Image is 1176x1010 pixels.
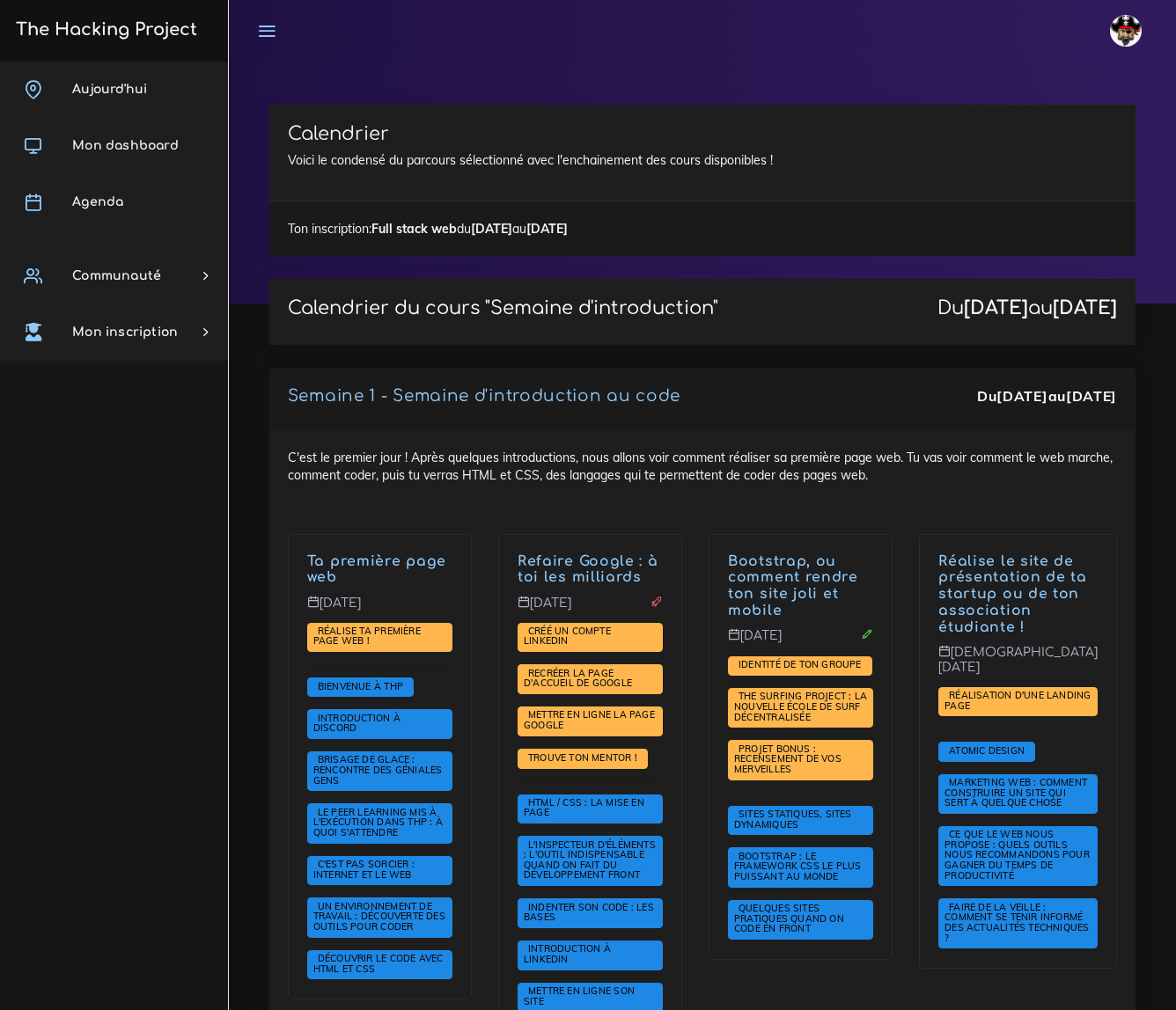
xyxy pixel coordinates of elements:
[307,677,414,697] span: Salut à toi et bienvenue à The Hacking Project. Que tu sois avec nous pour 3 semaines, 12 semaine...
[734,743,842,776] a: PROJET BONUS : recensement de vos merveilles
[728,553,873,619] p: Après avoir vu comment faire ses première pages, nous allons te montrer Bootstrap, un puissant fr...
[313,713,401,736] a: Introduction à Discord
[1110,15,1142,47] img: avatar
[524,984,635,1007] span: Mettre en ligne son site
[734,690,867,722] span: The Surfing Project : la nouvelle école de surf décentralisée
[728,847,873,887] span: Tu vas voir comment faire marcher Bootstrap, le framework CSS le plus populaire au monde qui te p...
[524,751,642,764] span: Trouve ton mentor !
[518,553,663,587] p: C'est l'heure de ton premier véritable projet ! Tu vas recréer la très célèbre page d'accueil de ...
[938,774,1098,814] span: Marketing web : comment construire un site qui sert à quelque chose
[307,751,452,791] span: THP est avant tout un aventure humaine avec des rencontres. Avant de commencer nous allons te dem...
[944,829,1090,882] a: Ce que le web nous propose : quels outils nous recommandons pour gagner du temps de productivité
[313,901,445,933] a: Un environnement de travail : découverte des outils pour coder
[288,123,1117,145] h3: Calendrier
[518,898,663,928] span: Pourquoi et comment indenter son code ? Nous allons te montrer les astuces pour avoir du code lis...
[938,553,1098,636] p: Et voilà ! Nous te donnerons les astuces marketing pour bien savoir vendre un concept ou une idée...
[72,195,123,209] span: Agenda
[72,269,161,282] span: Communauté
[471,221,512,237] strong: [DATE]
[307,553,446,586] a: Ta première page web
[734,658,866,670] span: Identité de ton groupe
[944,689,1091,712] span: Réalisation d'une landing page
[524,901,654,924] a: Indenter son code : les bases
[307,623,452,653] span: Dans ce projet, nous te demanderons de coder ta première page web. Ce sera l'occasion d'appliquer...
[313,753,443,786] span: Brisage de glace : rencontre des géniales gens
[728,806,873,836] span: Nous allons voir la différence entre ces deux types de sites
[1053,297,1117,318] strong: [DATE]
[734,903,844,935] a: Quelques sites pratiques quand on code en front
[307,950,452,980] span: HTML et CSS permettent de réaliser une page web. Nous allons te montrer les bases qui te permettr...
[313,625,421,648] span: Réalise ta première page web !
[938,687,1098,717] span: Le projet de toute une semaine ! Tu vas réaliser la page de présentation d'une organisation de to...
[728,628,873,656] p: [DATE]
[518,623,663,653] span: Dans ce projet, tu vas mettre en place un compte LinkedIn et le préparer pour ta future vie.
[518,706,663,736] span: Utilise tout ce que tu as vu jusqu'à présent pour faire profiter à la terre entière de ton super ...
[307,553,452,587] p: C'est le premier jour ! Après quelques introductions, nous allons voir comment réaliser sa premiè...
[734,659,866,671] a: Identité de ton groupe
[944,744,1029,757] span: Atomic Design
[734,850,861,882] span: Bootstrap : le framework CSS le plus puissant au monde
[734,743,842,775] span: PROJET BONUS : recensement de vos merveilles
[938,645,1098,688] p: [DEMOGRAPHIC_DATA][DATE]
[944,776,1087,809] span: Marketing web : comment construire un site qui sert à quelque chose
[518,794,663,824] span: Maintenant que tu sais faire des pages basiques, nous allons te montrer comment faire de la mise ...
[313,952,444,975] span: Découvrir le code avec HTML et CSS
[728,553,858,618] a: Bootstrap, ou comment rendre ton site joli et mobile
[944,777,1087,809] a: Marketing web : comment construire un site qui sert à quelque chose
[518,836,663,886] span: Tu en as peut être déjà entendu parler : l'inspecteur d'éléments permet d'analyser chaque recoin ...
[307,897,452,937] span: Comment faire pour coder son premier programme ? Nous allons te montrer les outils pour pouvoir f...
[313,754,443,787] a: Brisage de glace : rencontre des géniales gens
[518,664,663,694] span: L'intitulé du projet est simple, mais le projet sera plus dur qu'il n'y parait.
[944,828,1090,881] span: Ce que le web nous propose : quels outils nous recommandons pour gagner du temps de productivité
[269,201,1136,256] div: Ton inscription: du au
[288,387,680,405] a: Semaine 1 - Semaine d'introduction au code
[524,796,644,819] span: HTML / CSS : la mise en page
[944,745,1029,757] a: Atomic Design
[518,940,663,970] span: Cette ressource te donnera les bases pour comprendre LinkedIn, un puissant outil professionnel.
[524,708,655,731] span: Mettre en ligne la page Google
[734,808,852,831] span: Sites statiques, sites dynamiques
[977,386,1117,406] div: Du au
[734,809,852,831] a: Sites statiques, sites dynamiques
[307,803,452,843] span: Nous verrons comment survivre avec notre pédagogie révolutionnaire
[371,221,457,237] strong: Full stack web
[313,712,401,735] span: Introduction à Discord
[526,221,568,237] strong: [DATE]
[313,859,416,882] a: C'est pas sorcier : internet et le web
[524,838,656,882] a: L'inspecteur d'éléments : l'outil indispensable quand on fait du développement front
[288,297,718,319] p: Calendrier du cours "Semaine d'introduction"
[313,680,408,692] a: Bienvenue à THP
[734,902,844,934] span: Quelques sites pratiques quand on code en front
[524,667,636,690] a: Recréer la page d'accueil de Google
[728,900,873,940] span: Pour avoir des sites jolis, ce n'est pas que du bon sens et du feeling. Il suffit d'utiliser quel...
[518,553,658,586] a: Refaire Google : à toi les milliards
[524,709,655,732] a: Mettre en ligne la page Google
[524,985,635,1008] a: Mettre en ligne son site
[313,806,443,838] span: Le Peer learning mis à l'exécution dans THP : à quoi s'attendre
[524,943,611,966] a: Introduction à LinkedIn
[72,139,179,152] span: Mon dashboard
[313,900,445,933] span: Un environnement de travail : découverte des outils pour coder
[734,691,867,723] a: The Surfing Project : la nouvelle école de surf décentralisée
[996,387,1047,405] strong: [DATE]
[944,902,1089,945] a: Faire de la veille : comment se tenir informé des actualités techniques ?
[524,626,611,648] a: Créé un compte LinkedIn
[313,807,443,839] a: Le Peer learning mis à l'exécution dans THP : à quoi s'attendre
[1066,387,1117,405] strong: [DATE]
[307,596,452,624] p: [DATE]
[734,851,861,883] a: Bootstrap : le framework CSS le plus puissant au monde
[524,752,642,765] a: Trouve ton mentor !
[728,656,872,676] span: Nous allons te demander d'imaginer l'univers autour de ton groupe de travail.
[938,742,1035,761] span: Tu vas voir comment penser composants quand tu fais des pages web.
[944,690,1091,713] a: Réalisation d'une landing page
[313,626,421,648] a: Réalise ta première page web !
[938,553,1087,635] a: Réalise le site de présentation de ta startup ou de ton association étudiante !
[288,151,1117,169] p: Voici le condensé du parcours sélectionné avec l'enchainement des cours disponibles !
[524,797,644,820] a: HTML / CSS : la mise en page
[313,953,444,976] a: Découvrir le code avec HTML et CSS
[524,942,611,965] span: Introduction à LinkedIn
